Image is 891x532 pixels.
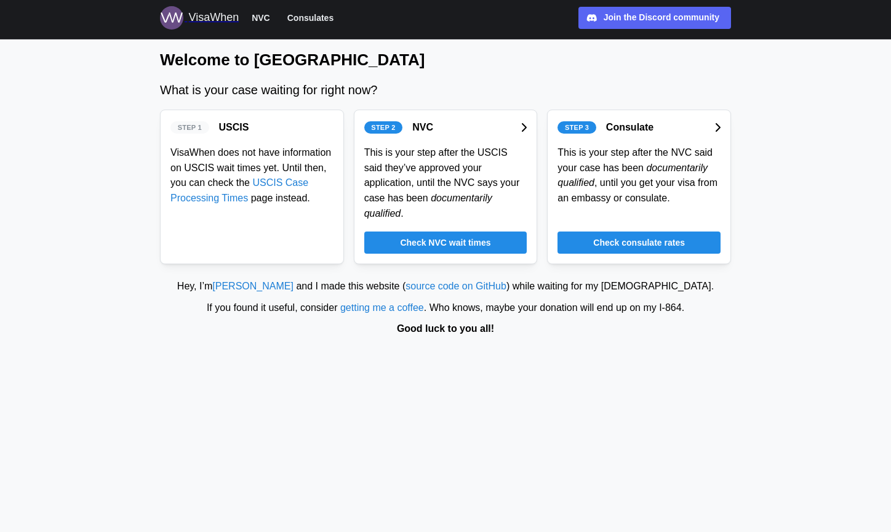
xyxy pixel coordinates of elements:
[364,232,527,254] a: Check NVC wait times
[252,10,270,25] span: NVC
[557,232,721,254] a: Check consulate rates
[282,10,339,26] button: Consulates
[557,120,721,135] a: Step 3Consulate
[6,300,885,316] div: If you found it useful, consider . Who knows, maybe your donation will end up on my I‑864.
[219,120,249,135] div: USCIS
[6,279,885,294] div: Hey, I’m and I made this website ( ) while waiting for my [DEMOGRAPHIC_DATA].
[160,6,183,30] img: Logo for VisaWhen
[606,120,653,135] div: Consulate
[364,145,527,222] div: This is your step after the USCIS said they’ve approved your application, until the NVC says your...
[6,321,885,337] div: Good luck to you all!
[604,11,719,25] div: Join the Discord community
[364,120,527,135] a: Step 2NVC
[412,120,433,135] div: NVC
[565,122,589,133] span: Step 3
[578,7,731,29] a: Join the Discord community
[170,145,334,206] div: VisaWhen does not have information on USCIS wait times yet. Until then, you can check the page in...
[160,49,731,71] h1: Welcome to [GEOGRAPHIC_DATA]
[212,281,294,291] a: [PERSON_NAME]
[593,232,685,253] span: Check consulate rates
[178,122,202,133] span: Step 1
[406,281,506,291] a: source code on GitHub
[160,81,731,100] div: What is your case waiting for right now?
[246,10,276,26] button: NVC
[188,9,239,26] div: VisaWhen
[340,302,424,313] a: getting me a coffee
[400,232,490,253] span: Check NVC wait times
[557,145,721,206] div: This is your step after the NVC said your case has been , until you get your visa from an embassy...
[364,193,492,219] em: documentarily qualified
[160,6,239,30] a: Logo for VisaWhen VisaWhen
[371,122,395,133] span: Step 2
[287,10,334,25] span: Consulates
